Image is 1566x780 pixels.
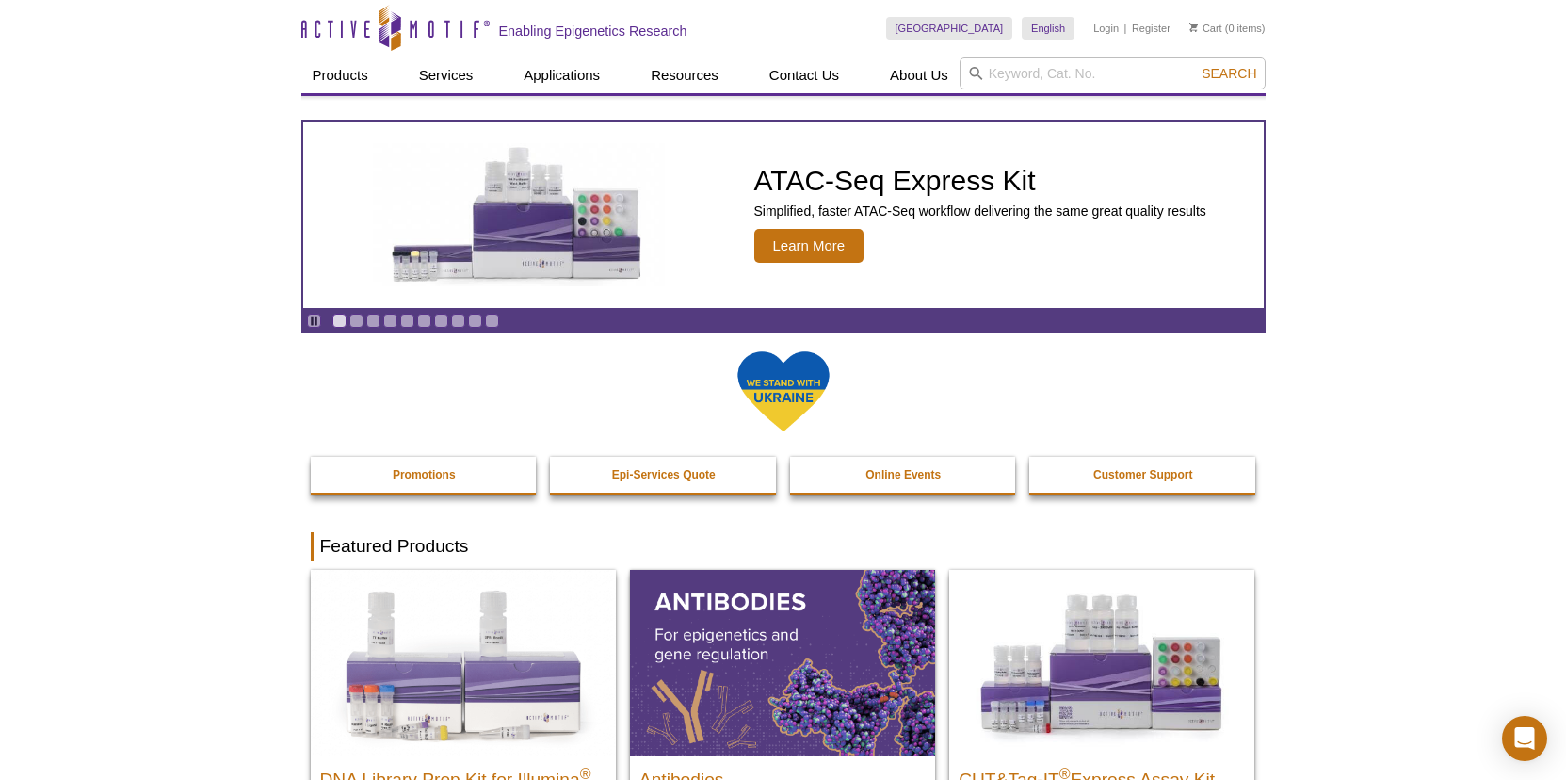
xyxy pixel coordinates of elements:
[499,23,687,40] h2: Enabling Epigenetics Research
[349,314,363,328] a: Go to slide 2
[1189,22,1222,35] a: Cart
[754,203,1206,219] p: Simplified, faster ATAC-Seq workflow delivering the same great quality results
[1124,17,1127,40] li: |
[639,57,730,93] a: Resources
[393,468,456,481] strong: Promotions
[434,314,448,328] a: Go to slide 7
[1202,66,1256,81] span: Search
[1196,65,1262,82] button: Search
[1502,716,1547,761] div: Open Intercom Messenger
[363,143,674,286] img: ATAC-Seq Express Kit
[303,122,1264,308] article: ATAC-Seq Express Kit
[949,570,1254,755] img: CUT&Tag-IT® Express Assay Kit
[865,468,941,481] strong: Online Events
[383,314,397,328] a: Go to slide 4
[400,314,414,328] a: Go to slide 5
[612,468,716,481] strong: Epi-Services Quote
[1132,22,1170,35] a: Register
[301,57,379,93] a: Products
[408,57,485,93] a: Services
[451,314,465,328] a: Go to slide 8
[485,314,499,328] a: Go to slide 10
[311,532,1256,561] h2: Featured Products
[468,314,482,328] a: Go to slide 9
[1189,23,1198,32] img: Your Cart
[311,457,539,493] a: Promotions
[754,167,1206,195] h2: ATAC-Seq Express Kit
[960,57,1266,89] input: Keyword, Cat. No.
[311,570,616,755] img: DNA Library Prep Kit for Illumina
[736,349,831,433] img: We Stand With Ukraine
[1029,457,1257,493] a: Customer Support
[1093,22,1119,35] a: Login
[307,314,321,328] a: Toggle autoplay
[332,314,347,328] a: Go to slide 1
[790,457,1018,493] a: Online Events
[879,57,960,93] a: About Us
[886,17,1013,40] a: [GEOGRAPHIC_DATA]
[1022,17,1074,40] a: English
[758,57,850,93] a: Contact Us
[303,122,1264,308] a: ATAC-Seq Express Kit ATAC-Seq Express Kit Simplified, faster ATAC-Seq workflow delivering the sam...
[550,457,778,493] a: Epi-Services Quote
[1189,17,1266,40] li: (0 items)
[1093,468,1192,481] strong: Customer Support
[630,570,935,755] img: All Antibodies
[754,229,864,263] span: Learn More
[417,314,431,328] a: Go to slide 6
[366,314,380,328] a: Go to slide 3
[512,57,611,93] a: Applications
